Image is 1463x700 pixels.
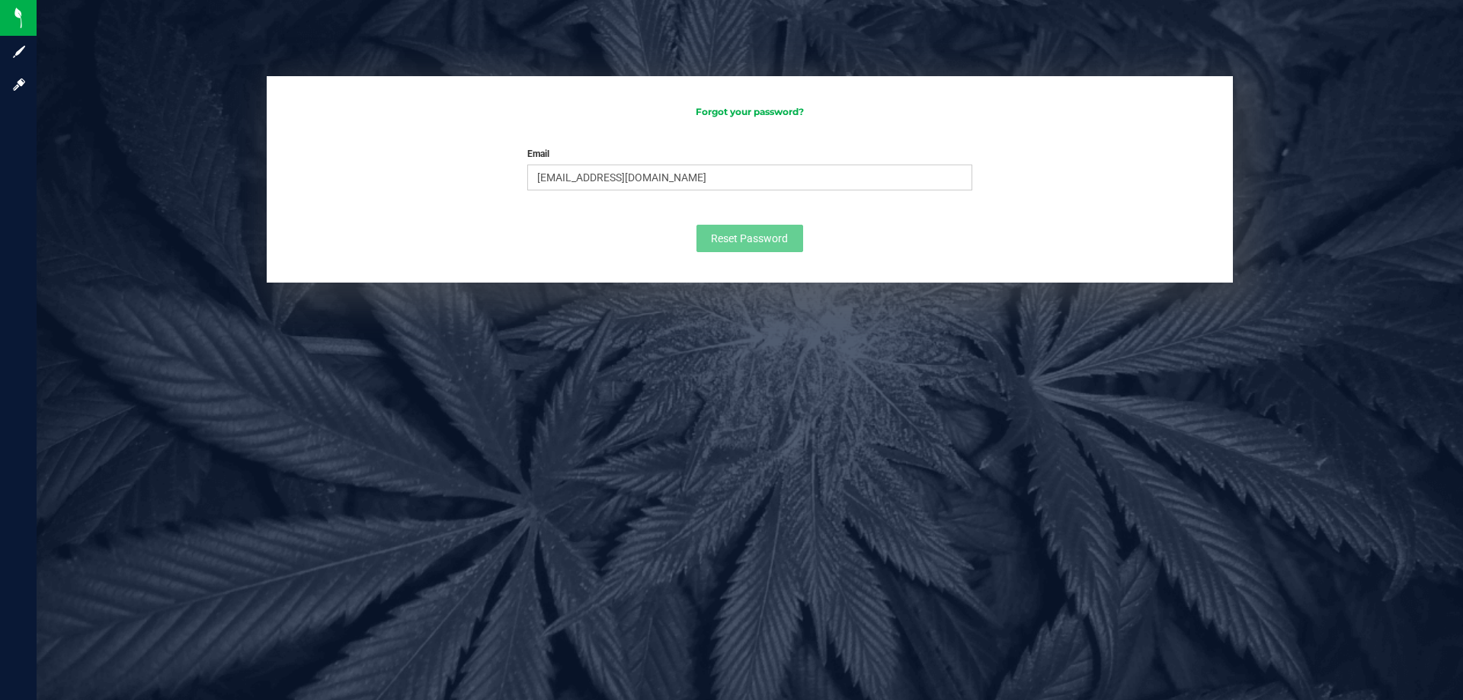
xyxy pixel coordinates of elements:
inline-svg: Log in [11,77,27,92]
span: Reset Password [711,232,788,245]
h3: Forgot your password? [282,107,1218,117]
inline-svg: Sign up [11,44,27,59]
label: Email [527,147,549,161]
button: Reset Password [696,225,803,252]
input: Email [527,165,972,190]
